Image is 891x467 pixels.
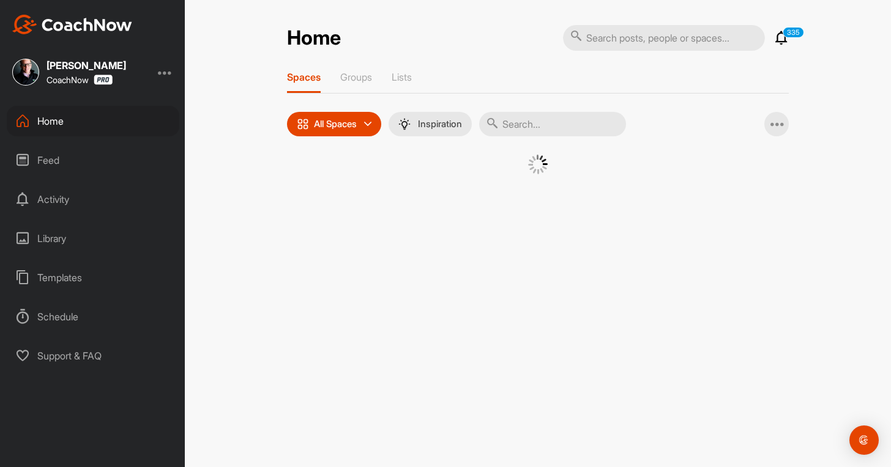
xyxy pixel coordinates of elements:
[479,112,626,136] input: Search...
[287,26,341,50] h2: Home
[314,119,357,129] p: All Spaces
[12,15,132,34] img: CoachNow
[7,262,179,293] div: Templates
[7,106,179,136] div: Home
[7,184,179,215] div: Activity
[47,61,126,70] div: [PERSON_NAME]
[563,25,765,51] input: Search posts, people or spaces...
[418,119,462,129] p: Inspiration
[297,118,309,130] img: icon
[398,118,411,130] img: menuIcon
[340,71,372,83] p: Groups
[7,223,179,254] div: Library
[7,340,179,371] div: Support & FAQ
[94,75,113,85] img: CoachNow Pro
[47,75,113,85] div: CoachNow
[528,155,548,174] img: G6gVgL6ErOh57ABN0eRmCEwV0I4iEi4d8EwaPGI0tHgoAbU4EAHFLEQAh+QQFCgALACwIAA4AGAASAAAEbHDJSesaOCdk+8xg...
[7,301,179,332] div: Schedule
[392,71,412,83] p: Lists
[287,71,321,83] p: Spaces
[12,59,39,86] img: square_d7b6dd5b2d8b6df5777e39d7bdd614c0.jpg
[849,425,879,455] div: Open Intercom Messenger
[7,145,179,175] div: Feed
[783,27,804,38] p: 335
